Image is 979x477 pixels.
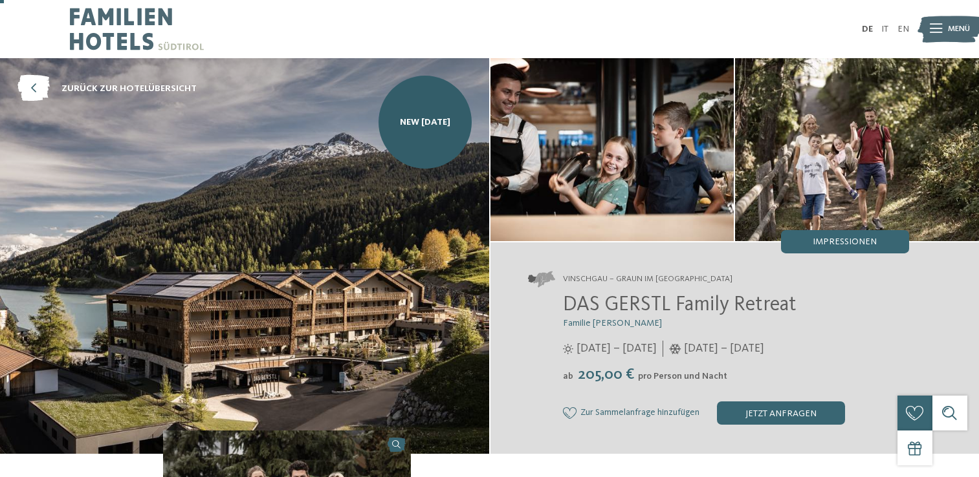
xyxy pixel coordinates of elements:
[717,401,845,425] div: jetzt anfragen
[17,76,197,102] a: zurück zur Hotelübersicht
[684,341,764,357] span: [DATE] – [DATE]
[897,25,909,34] a: EN
[948,23,970,35] span: Menü
[881,25,888,34] a: IT
[575,367,637,383] span: 205,00 €
[563,295,797,315] span: DAS GERSTL Family Retreat
[400,116,450,129] span: NEW [DATE]
[577,341,657,357] span: [DATE] – [DATE]
[813,237,877,246] span: Impressionen
[638,372,727,381] span: pro Person und Nacht
[669,344,681,354] i: Öffnungszeiten im Winter
[563,319,662,328] span: Familie [PERSON_NAME]
[61,82,197,95] span: zurück zur Hotelübersicht
[563,344,573,354] i: Öffnungszeiten im Sommer
[580,408,699,418] span: Zur Sammelanfrage hinzufügen
[490,58,734,241] img: Erholsame Auszeit im Familienhotel im Vinschgau
[735,58,979,241] img: Erholsame Auszeit im Familienhotel im Vinschgau
[563,273,732,285] span: Vinschgau – Graun im [GEOGRAPHIC_DATA]
[862,25,873,34] a: DE
[563,372,573,381] span: ab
